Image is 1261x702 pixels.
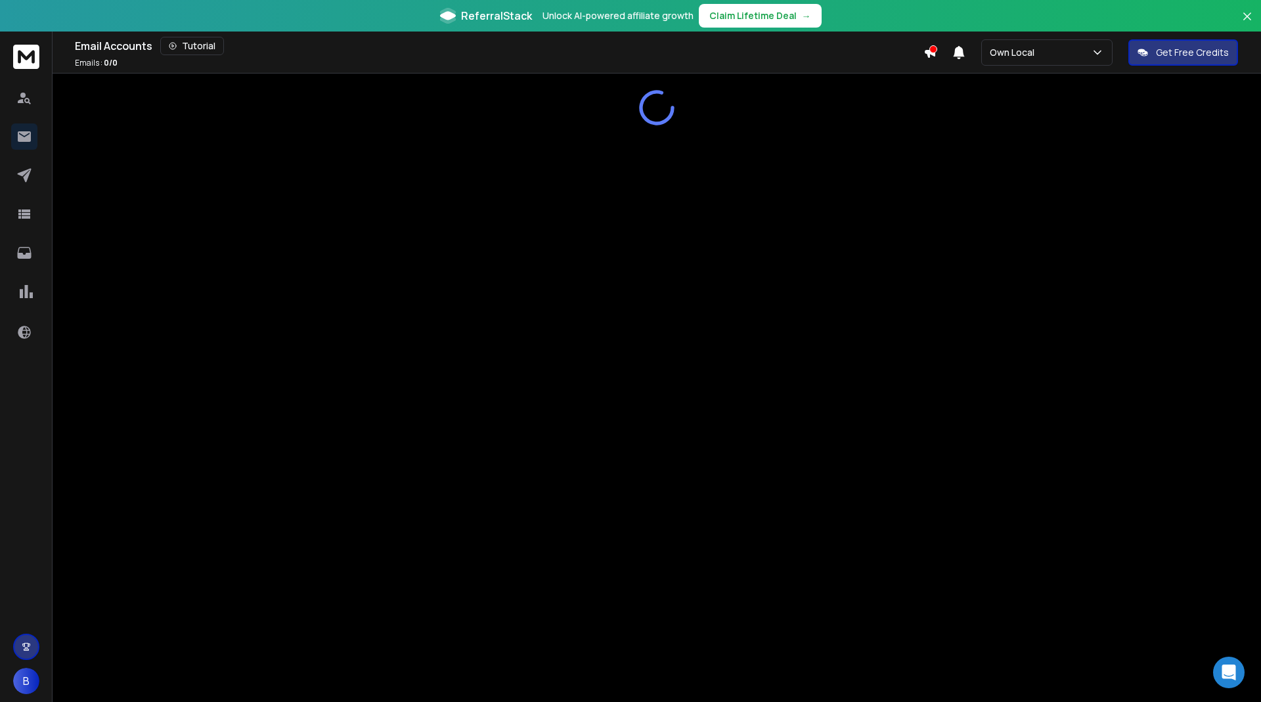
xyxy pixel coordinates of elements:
[990,46,1040,59] p: Own Local
[75,58,118,68] p: Emails :
[13,668,39,694] button: B
[1156,46,1229,59] p: Get Free Credits
[1213,657,1245,688] div: Open Intercom Messenger
[802,9,811,22] span: →
[699,4,822,28] button: Claim Lifetime Deal→
[1128,39,1238,66] button: Get Free Credits
[104,57,118,68] span: 0 / 0
[160,37,224,55] button: Tutorial
[75,37,923,55] div: Email Accounts
[1239,8,1256,39] button: Close banner
[542,9,694,22] p: Unlock AI-powered affiliate growth
[461,8,532,24] span: ReferralStack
